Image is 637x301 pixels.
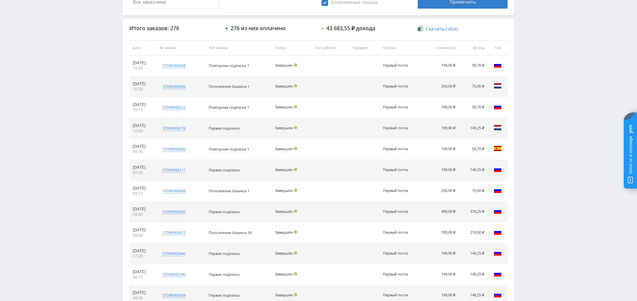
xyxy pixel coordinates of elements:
th: Дата [129,40,156,55]
span: Завершён [275,188,293,193]
span: Повторная подписка 1 [209,147,249,151]
span: Завершён [275,63,293,68]
th: Предмет [349,40,380,55]
div: [DATE] [133,165,153,170]
span: Повторная подписка 1 [209,105,249,110]
div: std#9356176 [163,126,185,131]
span: Завершён [275,230,293,235]
img: rus.png [494,103,502,111]
div: std#9355912 [163,230,185,235]
span: Пополнение баланса 1 [209,84,249,89]
th: Статус [272,40,312,55]
div: Первый поток [383,272,413,276]
div: [DATE] [133,123,153,128]
td: 199,00 ₽ [424,139,459,160]
img: nld.png [494,82,502,90]
div: std#9355840 [163,251,185,256]
span: Подтвержден [294,168,297,171]
div: [DATE] [133,60,153,66]
span: Завершён [275,292,293,297]
div: Первый поток [383,147,413,151]
div: std#9356111 [163,167,185,173]
div: 09:15 [133,191,153,196]
div: 276 из них оплачено [231,25,286,31]
div: Первый поток [383,210,413,214]
div: Первый поток [383,189,413,193]
span: Подтвержден [294,189,297,192]
div: Первый поток [383,230,413,235]
div: Первый поток [383,293,413,297]
span: Пополнение баланса 18 [209,230,251,235]
span: Подтвержден [294,126,297,129]
img: rus.png [494,291,502,299]
td: 210,00 ₽ [459,222,488,243]
div: Первый поток [383,126,413,130]
th: Тип заказа [205,40,272,55]
img: rus.png [494,270,502,278]
td: 199,00 ₽ [424,160,459,181]
span: Подтвержден [294,147,297,150]
span: Завершён [275,104,293,109]
td: 250,00 ₽ [424,181,459,202]
div: [DATE] [133,186,153,191]
div: [DATE] [133,81,153,87]
div: [DATE] [133,207,153,212]
img: rus.png [494,165,502,173]
div: Первый поток [383,251,413,256]
div: 10:00 [133,128,153,134]
div: std#9355639 [163,293,185,298]
img: nld.png [494,124,502,132]
div: Первый поток [383,84,413,89]
img: rus.png [494,249,502,257]
th: № заказа [156,40,205,55]
div: Итого заказов: 276 [129,25,219,31]
td: 75,00 ₽ [459,181,488,202]
span: Подтвержден [294,105,297,108]
span: Первая подписка [209,251,240,256]
td: 149,25 ₽ [459,160,488,181]
td: 199,00 ₽ [424,118,459,139]
span: Скачать (.xlsx) [426,26,458,31]
span: Первая подписка [209,293,240,298]
a: Скачать (.xlsx) [418,26,458,32]
div: Первый поток [383,105,413,109]
span: Подтвержден [294,210,297,213]
div: std#9356066 [163,188,185,194]
span: Подтвержден [294,63,297,67]
div: 10:15 [133,107,153,113]
div: [DATE] [133,144,153,149]
td: 75,00 ₽ [459,76,488,97]
div: std#9356085 [163,147,185,152]
td: 59,70 ₽ [459,55,488,76]
th: Потоки [380,40,424,55]
span: Повторная подписка 1 [209,63,249,68]
div: std#9356256 [163,84,185,89]
div: [DATE] [133,290,153,295]
img: xlsx [418,25,423,32]
span: Завершён [275,209,293,214]
span: Подтвержден [294,251,297,255]
td: 149,25 ₽ [459,243,488,264]
img: rus.png [494,186,502,194]
div: 43 683,55 ₽ дохода [326,25,375,31]
td: 199,00 ₽ [424,243,459,264]
div: 09:30 [133,149,153,154]
span: Подтвержден [294,84,297,88]
div: [DATE] [133,102,153,107]
span: Завершён [275,251,293,256]
span: Первая подписка [209,209,240,214]
td: 499,00 ₽ [424,202,459,222]
span: Завершён [275,271,293,276]
div: std#9356212 [163,105,185,110]
div: [DATE] [133,227,153,233]
span: Пополнение баланса 1 [209,188,249,193]
img: rus.png [494,207,502,215]
td: 374,25 ₽ [459,202,488,222]
img: rus.png [494,228,502,236]
div: Первый поток [383,63,413,68]
td: 199,00 ₽ [424,55,459,76]
img: rus.png [494,61,502,69]
td: 700,00 ₽ [424,222,459,243]
div: 10:30 [133,87,153,92]
img: esp.png [494,145,502,152]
